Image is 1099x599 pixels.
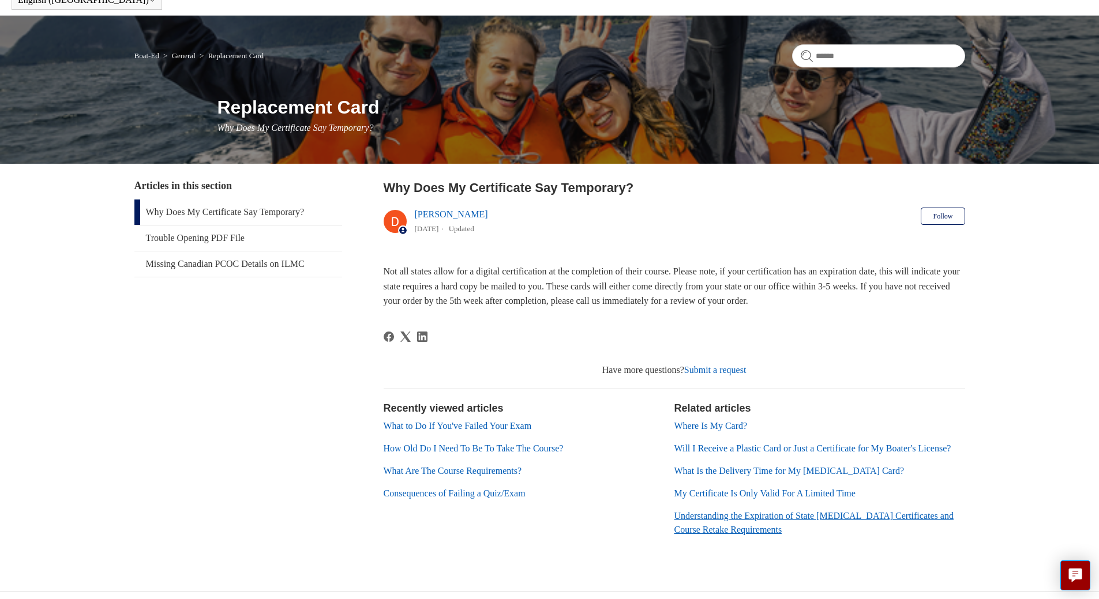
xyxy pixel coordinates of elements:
[134,199,342,225] a: Why Does My Certificate Say Temporary?
[384,401,663,416] h2: Recently viewed articles
[674,511,954,534] a: Understanding the Expiration of State [MEDICAL_DATA] Certificates and Course Retake Requirements
[172,51,196,60] a: General
[208,51,264,60] a: Replacement Card
[415,224,439,233] time: 03/01/2024, 17:22
[384,331,394,342] svg: Share this page on Facebook
[384,331,394,342] a: Facebook
[134,251,342,277] a: Missing Canadian PCOC Details on ILMC
[134,225,342,251] a: Trouble Opening PDF File
[674,466,905,476] a: What Is the Delivery Time for My [MEDICAL_DATA] Card?
[134,180,232,191] span: Articles in this section
[674,401,965,416] h2: Related articles
[384,178,965,197] h2: Why Does My Certificate Say Temporary?
[217,93,965,121] h1: Replacement Card
[134,51,159,60] a: Boat-Ed
[674,488,856,498] a: My Certificate Is Only Valid For A Limited Time
[134,51,162,60] li: Boat-Ed
[384,266,960,306] span: Not all states allow for a digital certification at the completion of their course. Please note, ...
[400,331,411,342] a: X Corp
[384,421,532,431] a: What to Do If You've Failed Your Exam
[792,44,965,67] input: Search
[161,51,197,60] li: General
[674,443,951,453] a: Will I Receive a Plastic Card or Just a Certificate for My Boater's License?
[449,224,474,233] li: Updated
[384,488,526,498] a: Consequences of Failing a Quiz/Exam
[674,421,748,431] a: Where Is My Card?
[1060,560,1090,590] button: Live chat
[417,331,427,342] a: LinkedIn
[684,365,747,375] a: Submit a request
[921,208,965,225] button: Follow Article
[217,123,374,133] span: Why Does My Certificate Say Temporary?
[384,443,564,453] a: How Old Do I Need To Be To Take The Course?
[415,209,488,219] a: [PERSON_NAME]
[417,331,427,342] svg: Share this page on LinkedIn
[384,363,965,377] div: Have more questions?
[384,466,522,476] a: What Are The Course Requirements?
[197,51,264,60] li: Replacement Card
[400,331,411,342] svg: Share this page on X Corp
